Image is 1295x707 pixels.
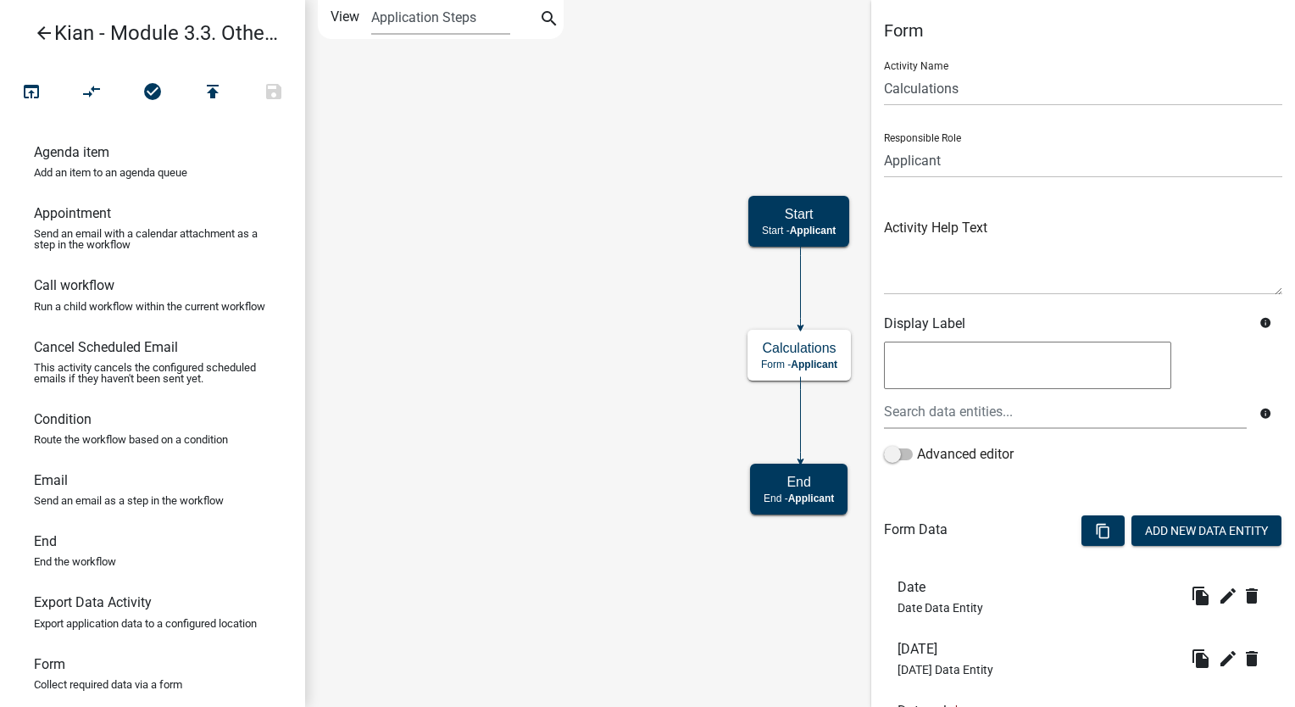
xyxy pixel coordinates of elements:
[884,444,1014,465] label: Advanced editor
[1242,582,1269,610] button: delete
[1242,645,1269,672] wm-modal-confirm: Delete
[34,339,178,355] h6: Cancel Scheduled Email
[790,225,836,237] span: Applicant
[1,75,304,115] div: Workflow actions
[34,533,57,549] h6: End
[898,663,993,676] span: [DATE] Data Entity
[34,167,187,178] p: Add an item to an agenda queue
[764,474,834,490] h5: End
[34,472,68,488] h6: Email
[898,579,983,595] h6: Date
[761,340,837,356] h5: Calculations
[536,7,563,34] button: search
[1218,649,1238,669] i: edit
[34,205,111,221] h6: Appointment
[34,362,271,384] p: This activity cancels the configured scheduled emails if they haven't been sent yet.
[1187,582,1214,610] button: file_copy
[1242,582,1269,610] wm-modal-confirm: Delete
[182,75,243,111] button: Publish
[1259,408,1271,420] i: info
[34,411,92,427] h6: Condition
[1095,523,1111,539] i: content_copy
[34,556,116,567] p: End the workflow
[884,394,1247,429] input: Search data entities...
[1214,582,1242,610] button: edit
[788,493,835,504] span: Applicant
[34,434,228,445] p: Route the workflow based on a condition
[762,225,836,237] p: Start -
[34,495,224,506] p: Send an email as a step in the workflow
[122,75,183,111] button: No problems
[264,81,284,105] i: save
[34,23,54,47] i: arrow_back
[82,81,103,105] i: compare_arrows
[1242,645,1269,672] button: delete
[1242,649,1262,669] i: delete
[1259,317,1271,329] i: info
[1191,586,1211,606] i: file_copy
[884,20,1282,41] h5: Form
[34,301,265,312] p: Run a child workflow within the current workflow
[1081,525,1125,538] wm-modal-confirm: Bulk Actions
[203,81,223,105] i: publish
[34,277,114,293] h6: Call workflow
[142,81,163,105] i: check_circle
[1,75,62,111] button: Test Workflow
[14,14,278,53] a: Kian - Module 3.3. Other formulas
[34,144,109,160] h6: Agenda item
[1187,645,1214,672] button: file_copy
[1131,515,1281,546] button: Add New Data Entity
[1214,645,1242,672] button: edit
[1242,586,1262,606] i: delete
[764,493,834,504] p: End -
[34,679,182,690] p: Collect required data via a form
[884,315,1247,331] h6: Display Label
[1191,649,1211,669] i: file_copy
[1218,586,1238,606] i: edit
[61,75,122,111] button: Auto Layout
[762,206,836,222] h5: Start
[34,228,271,250] p: Send an email with a calendar attachment as a step in the workflow
[898,601,983,615] span: Date Data Entity
[34,656,65,672] h6: Form
[21,81,42,105] i: open_in_browser
[1081,515,1125,546] button: content_copy
[884,521,948,537] h6: Form Data
[34,618,257,629] p: Export application data to a configured location
[243,75,304,111] button: Save
[761,359,837,370] p: Form -
[898,641,993,657] h6: [DATE]
[539,8,559,32] i: search
[34,594,152,610] h6: Export Data Activity
[791,359,837,370] span: Applicant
